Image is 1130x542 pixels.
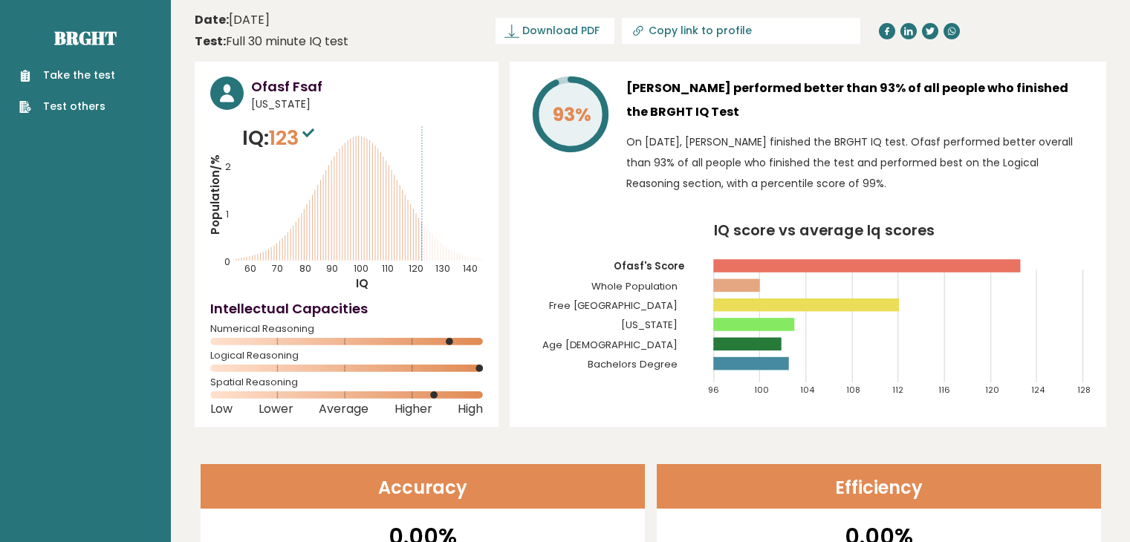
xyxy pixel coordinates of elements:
[553,102,591,128] tspan: 93%
[224,255,230,268] tspan: 0
[354,262,368,275] tspan: 100
[657,464,1101,509] header: Efficiency
[269,124,318,151] span: 123
[210,406,233,412] span: Low
[226,208,229,221] tspan: 1
[319,406,368,412] span: Average
[626,76,1091,124] h3: [PERSON_NAME] performed better than 93% of all people who finished the BRGHT IQ Test
[458,406,483,412] span: High
[549,298,678,313] tspan: Free [GEOGRAPHIC_DATA]
[754,384,769,396] tspan: 100
[592,279,678,293] tspan: Whole Population
[19,99,115,114] a: Test others
[210,326,483,332] span: Numerical Reasoning
[210,298,483,319] h4: Intellectual Capacities
[54,26,117,50] a: Brght
[195,33,226,50] b: Test:
[259,406,293,412] span: Lower
[435,262,450,275] tspan: 130
[614,260,685,274] tspan: Ofasf's Score
[272,262,283,275] tspan: 70
[251,76,483,97] h3: Ofasf Fsaf
[242,123,318,153] p: IQ:
[985,384,999,396] tspan: 120
[542,338,678,352] tspan: Age [DEMOGRAPHIC_DATA]
[195,11,229,28] b: Date:
[19,68,115,83] a: Take the test
[463,262,478,275] tspan: 140
[626,131,1091,194] p: On [DATE], [PERSON_NAME] finished the BRGHT IQ test. Ofasf performed better overall than 93% of a...
[201,464,645,509] header: Accuracy
[893,384,904,396] tspan: 112
[715,220,935,241] tspan: IQ score vs average Iq scores
[847,384,861,396] tspan: 108
[939,384,951,396] tspan: 116
[1078,384,1091,396] tspan: 128
[622,319,678,333] tspan: [US_STATE]
[394,406,432,412] span: Higher
[522,23,600,39] span: Download PDF
[207,154,223,235] tspan: Population/%
[326,262,338,275] tspan: 90
[210,379,483,385] span: Spatial Reasoning
[588,357,678,371] tspan: Bachelors Degree
[1032,384,1046,396] tspan: 124
[708,384,719,396] tspan: 96
[801,384,816,396] tspan: 104
[299,262,311,275] tspan: 80
[409,262,423,275] tspan: 120
[210,353,483,359] span: Logical Reasoning
[251,97,483,112] span: [US_STATE]
[195,11,270,29] time: [DATE]
[225,160,231,173] tspan: 2
[382,262,394,275] tspan: 110
[195,33,348,50] div: Full 30 minute IQ test
[496,18,614,44] a: Download PDF
[245,262,257,275] tspan: 60
[356,275,368,291] tspan: IQ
